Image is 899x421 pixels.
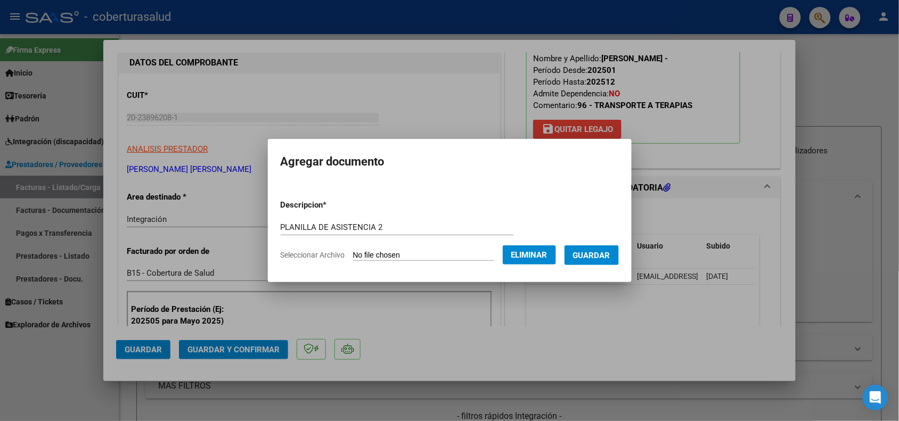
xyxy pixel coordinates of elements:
[863,385,888,410] div: Open Intercom Messenger
[565,245,619,265] button: Guardar
[281,152,619,172] h2: Agregar documento
[511,250,547,260] span: Eliminar
[573,251,610,260] span: Guardar
[503,245,556,265] button: Eliminar
[281,199,382,211] p: Descripcion
[281,251,345,259] span: Seleccionar Archivo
